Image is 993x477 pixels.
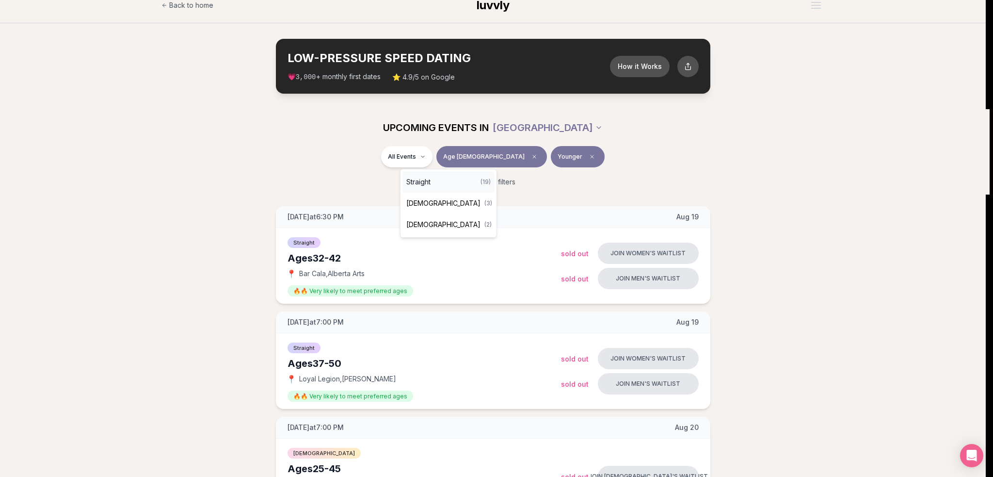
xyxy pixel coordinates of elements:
span: ( 2 ) [484,221,492,229]
span: ( 3 ) [484,199,492,207]
span: Straight [406,177,431,187]
span: ( 19 ) [480,178,491,186]
span: [DEMOGRAPHIC_DATA] [406,220,480,230]
span: [DEMOGRAPHIC_DATA] [406,198,480,208]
